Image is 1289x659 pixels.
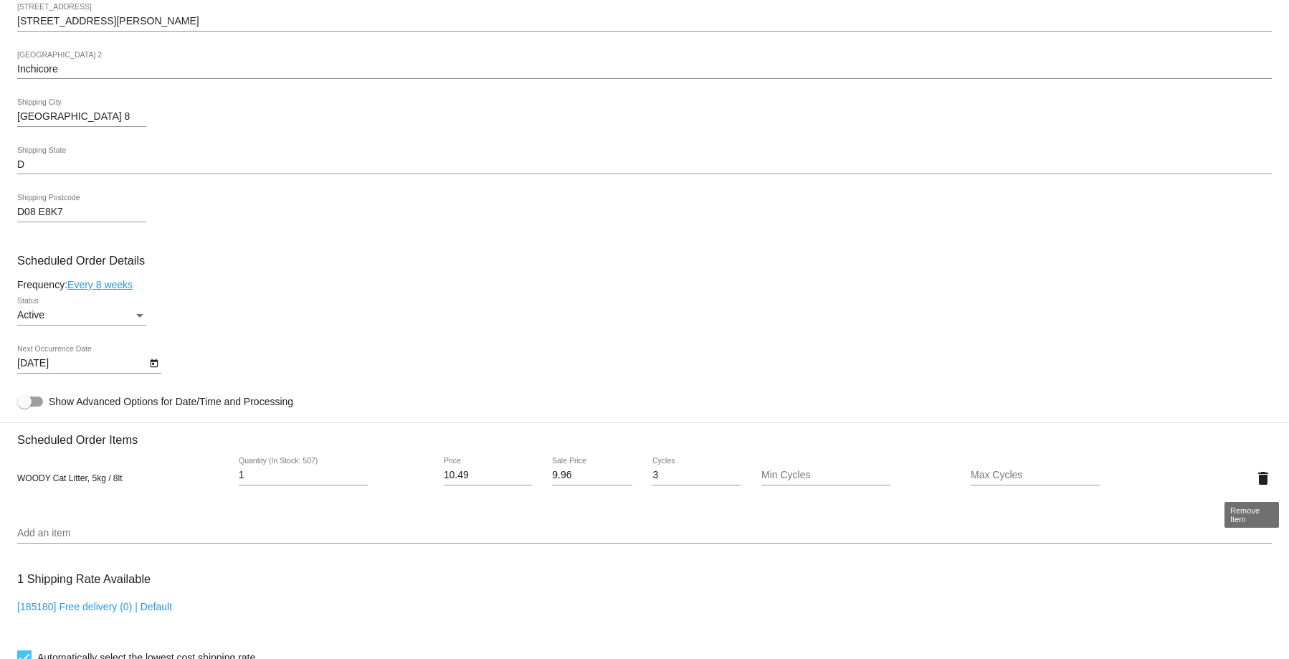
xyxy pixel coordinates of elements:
[652,470,741,481] input: Cycles
[17,564,151,594] h3: 1 Shipping Rate Available
[17,159,1272,171] input: Shipping State
[17,528,1272,539] input: Add an item
[971,470,1100,481] input: Max Cycles
[17,111,146,123] input: Shipping City
[17,16,1272,27] input: Shipping Street 1
[17,358,146,369] input: Next Occurrence Date
[761,470,890,481] input: Min Cycles
[552,470,632,481] input: Sale Price
[17,473,123,483] span: WOODY Cat Litter, 5kg / 8lt
[67,279,133,290] a: Every 8 weeks
[17,279,1272,290] div: Frequency:
[49,394,293,409] span: Show Advanced Options for Date/Time and Processing
[17,310,146,321] mat-select: Status
[17,601,172,612] a: [185180] Free delivery (0) | Default
[239,470,368,481] input: Quantity (In Stock: 507)
[444,470,532,481] input: Price
[17,422,1272,447] h3: Scheduled Order Items
[17,207,146,218] input: Shipping Postcode
[17,254,1272,267] h3: Scheduled Order Details
[1255,470,1272,487] mat-icon: delete
[17,309,44,321] span: Active
[17,64,1272,75] input: Shipping Street 2
[146,355,161,370] button: Open calendar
